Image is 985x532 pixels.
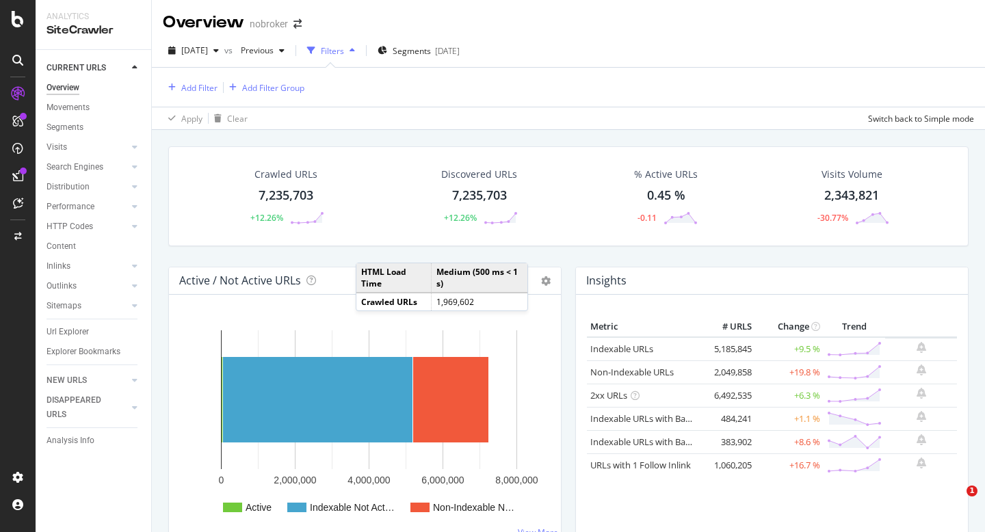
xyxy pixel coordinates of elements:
div: Explorer Bookmarks [47,345,120,359]
div: Clear [227,113,248,124]
i: Options [541,276,551,286]
h4: Insights [586,271,627,290]
div: 7,235,703 [259,187,313,204]
div: Distribution [47,180,90,194]
text: 0 [219,475,224,486]
div: Apply [181,113,202,124]
svg: A chart. [180,317,550,530]
div: Filters [321,45,344,57]
span: 2025 Sep. 1st [181,44,208,56]
a: Visits [47,140,128,155]
button: Add Filter Group [224,79,304,96]
div: Analytics [47,11,140,23]
th: Metric [587,317,700,337]
div: arrow-right-arrow-left [293,19,302,29]
a: Distribution [47,180,128,194]
td: +19.8 % [755,360,824,384]
a: DISAPPEARED URLS [47,393,128,422]
div: Segments [47,120,83,135]
div: DISAPPEARED URLS [47,393,116,422]
a: 2xx URLs [590,389,627,401]
a: CURRENT URLS [47,61,128,75]
button: Switch back to Simple mode [863,107,974,129]
text: 6,000,000 [421,475,464,486]
div: Sitemaps [47,299,81,313]
a: Url Explorer [47,325,142,339]
td: +6.3 % [755,384,824,407]
div: +12.26% [250,212,283,224]
th: Change [755,317,824,337]
td: 1,969,602 [432,293,527,310]
a: NEW URLS [47,373,128,388]
a: Inlinks [47,259,128,274]
text: Active [246,502,272,513]
th: Trend [824,317,885,337]
div: Content [47,239,76,254]
div: 2,343,821 [824,187,879,204]
a: Performance [47,200,128,214]
div: NEW URLS [47,373,87,388]
span: Previous [235,44,274,56]
td: 484,241 [700,407,755,430]
div: bell-plus [917,411,926,422]
a: Non-Indexable URLs [590,366,674,378]
div: Overview [47,81,79,95]
div: Crawled URLs [254,168,317,181]
th: # URLS [700,317,755,337]
a: Indexable URLs with Bad Description [590,436,739,448]
div: Search Engines [47,160,103,174]
div: bell-plus [917,364,926,375]
button: Add Filter [163,79,218,96]
div: Performance [47,200,94,214]
div: nobroker [250,17,288,31]
div: Visits Volume [822,168,882,181]
td: +9.5 % [755,337,824,361]
div: Visits [47,140,67,155]
span: Segments [393,45,431,57]
text: Indexable Not Act… [310,502,395,513]
text: Non-Indexable N… [433,502,514,513]
a: HTTP Codes [47,220,128,234]
td: +16.7 % [755,453,824,477]
div: 7,235,703 [452,187,507,204]
div: [DATE] [435,45,460,57]
div: Inlinks [47,259,70,274]
span: 1 [967,486,977,496]
span: vs [224,44,235,56]
div: Switch back to Simple mode [868,113,974,124]
td: Crawled URLs [356,293,432,310]
div: bell-plus [917,342,926,353]
td: 383,902 [700,430,755,453]
a: Segments [47,120,142,135]
div: Add Filter [181,82,218,94]
a: Search Engines [47,160,128,174]
button: [DATE] [163,40,224,62]
div: bell-plus [917,434,926,445]
div: CURRENT URLS [47,61,106,75]
a: Overview [47,81,142,95]
div: Url Explorer [47,325,89,339]
div: 0.45 % [647,187,685,204]
button: Previous [235,40,290,62]
a: URLs with 1 Follow Inlink [590,459,691,471]
div: SiteCrawler [47,23,140,38]
td: +8.6 % [755,430,824,453]
div: Add Filter Group [242,82,304,94]
div: bell-plus [917,457,926,468]
text: 4,000,000 [347,475,390,486]
td: 1,060,205 [700,453,755,477]
div: Analysis Info [47,434,94,448]
td: HTML Load Time [356,263,432,293]
td: +1.1 % [755,407,824,430]
div: Discovered URLs [441,168,517,181]
a: Sitemaps [47,299,128,313]
td: 6,492,535 [700,384,755,407]
div: Movements [47,101,90,115]
td: Medium (500 ms < 1 s) [432,263,527,293]
div: +12.26% [444,212,477,224]
button: Segments[DATE] [372,40,465,62]
div: Overview [163,11,244,34]
button: Clear [209,107,248,129]
a: Analysis Info [47,434,142,448]
iframe: Intercom live chat [938,486,971,518]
